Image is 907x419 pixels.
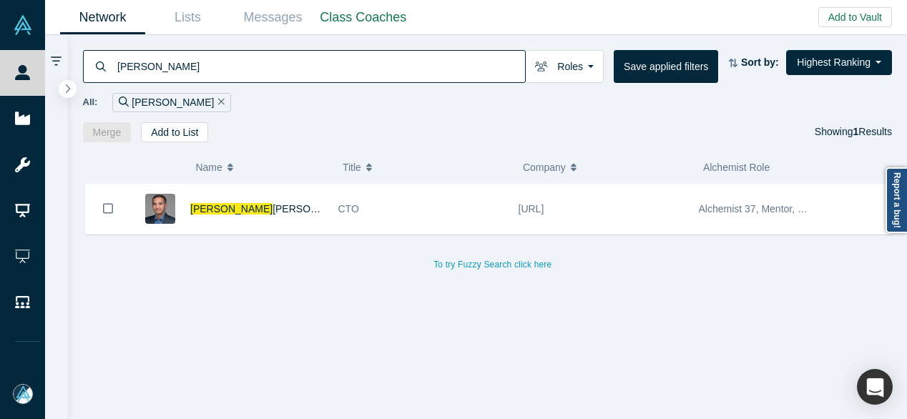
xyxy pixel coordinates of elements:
[519,203,544,215] span: [URL]
[273,203,355,215] span: [PERSON_NAME]
[853,126,859,137] strong: 1
[86,184,130,234] button: Bookmark
[13,384,33,404] img: Mia Scott's Account
[145,1,230,34] a: Lists
[523,152,566,182] span: Company
[614,50,718,83] button: Save applied filters
[343,152,508,182] button: Title
[741,56,779,68] strong: Sort by:
[83,95,98,109] span: All:
[13,15,33,35] img: Alchemist Vault Logo
[343,152,361,182] span: Title
[423,255,562,274] button: To try Fuzzy Search click here
[60,1,145,34] a: Network
[195,152,222,182] span: Name
[815,122,892,142] div: Showing
[853,126,892,137] span: Results
[190,203,355,215] a: [PERSON_NAME][PERSON_NAME]
[886,167,907,233] a: Report a bug!
[703,162,770,173] span: Alchemist Role
[818,7,892,27] button: Add to Vault
[230,1,315,34] a: Messages
[525,50,604,83] button: Roles
[83,122,132,142] button: Merge
[112,93,231,112] div: [PERSON_NAME]
[190,203,273,215] span: [PERSON_NAME]
[523,152,688,182] button: Company
[141,122,208,142] button: Add to List
[338,203,359,215] span: CTO
[195,152,328,182] button: Name
[145,194,175,224] img: Sidhesh Divekar's Profile Image
[786,50,892,75] button: Highest Ranking
[315,1,411,34] a: Class Coaches
[116,49,525,83] input: Search by name, title, company, summary, expertise, investment criteria or topics of focus
[214,94,225,111] button: Remove Filter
